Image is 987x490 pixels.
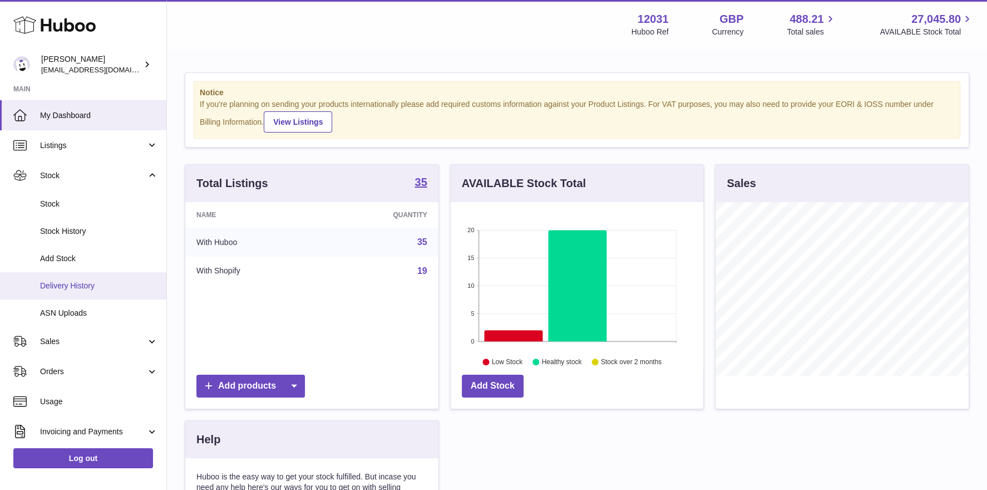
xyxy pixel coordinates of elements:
[462,375,524,398] a: Add Stock
[264,111,332,133] a: View Listings
[13,448,153,468] a: Log out
[40,427,146,437] span: Invoicing and Payments
[196,375,305,398] a: Add products
[13,56,30,73] img: admin@makewellforyou.com
[417,237,427,247] a: 35
[414,177,427,190] a: 35
[41,54,141,75] div: [PERSON_NAME]
[492,358,523,366] text: Low Stock
[185,228,322,257] td: With Huboo
[40,366,146,377] span: Orders
[40,396,158,407] span: Usage
[414,177,427,188] strong: 35
[40,226,158,237] span: Stock History
[471,310,474,317] text: 5
[200,99,954,133] div: If you're planning on sending your products internationally please add required customs informati...
[196,432,220,447] h3: Help
[727,176,756,191] h3: Sales
[40,336,146,347] span: Sales
[40,199,158,209] span: Stock
[40,308,158,318] span: ASN Uploads
[40,140,146,151] span: Listings
[40,253,158,264] span: Add Stock
[41,65,164,74] span: [EMAIL_ADDRESS][DOMAIN_NAME]
[789,12,823,27] span: 488.21
[467,254,474,261] text: 15
[40,281,158,291] span: Delivery History
[471,338,474,345] text: 0
[467,227,474,233] text: 20
[467,282,474,289] text: 10
[712,27,744,37] div: Currency
[40,170,146,181] span: Stock
[880,12,974,37] a: 27,045.80 AVAILABLE Stock Total
[631,27,669,37] div: Huboo Ref
[185,202,322,228] th: Name
[719,12,743,27] strong: GBP
[417,266,427,276] a: 19
[911,12,961,27] span: 27,045.80
[638,12,669,27] strong: 12031
[196,176,268,191] h3: Total Listings
[880,27,974,37] span: AVAILABLE Stock Total
[40,110,158,121] span: My Dashboard
[322,202,438,228] th: Quantity
[185,257,322,286] td: With Shopify
[541,358,582,366] text: Healthy stock
[200,87,954,98] strong: Notice
[787,12,836,37] a: 488.21 Total sales
[601,358,662,366] text: Stock over 2 months
[462,176,586,191] h3: AVAILABLE Stock Total
[787,27,836,37] span: Total sales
